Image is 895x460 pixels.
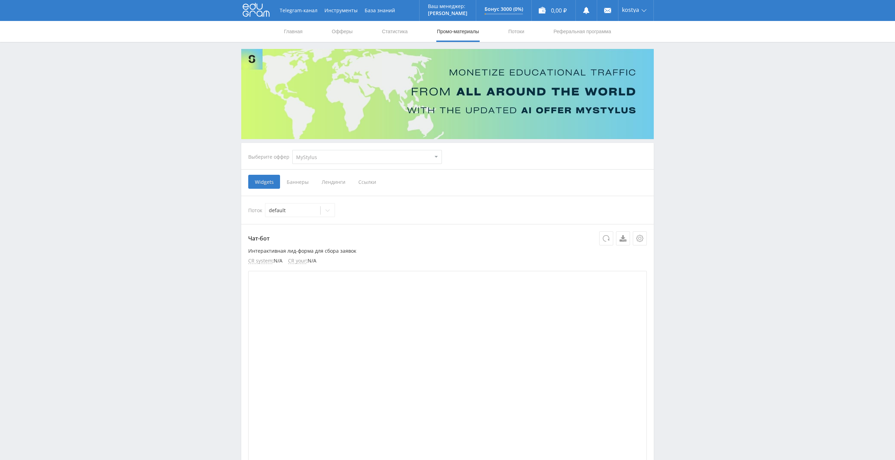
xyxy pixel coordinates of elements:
img: Banner [241,49,654,139]
button: Настройки [633,231,647,245]
p: [PERSON_NAME] [428,10,467,16]
span: Лендинги [315,175,352,189]
div: Поток [248,203,647,217]
p: Интерактивная лид-форма для сбора заявок [248,248,647,254]
span: Баннеры [280,175,315,189]
a: Главная [283,21,303,42]
a: Офферы [331,21,353,42]
li: : N/A [288,258,316,264]
a: Реферальная программа [553,21,612,42]
a: Скачать [616,231,630,245]
p: Чат-бот [248,231,647,245]
button: Обновить [599,231,613,245]
p: Ваш менеджер: [428,3,467,9]
a: Статистика [381,21,408,42]
div: Выберите оффер [248,154,292,160]
span: CR system [248,258,272,264]
span: kostya [622,7,639,13]
span: CR your [288,258,306,264]
li: : N/A [248,258,282,264]
a: Потоки [508,21,525,42]
p: Бонус 3000 (0%) [485,6,523,12]
a: Промо-материалы [436,21,480,42]
span: Ссылки [352,175,383,189]
span: Widgets [248,175,280,189]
